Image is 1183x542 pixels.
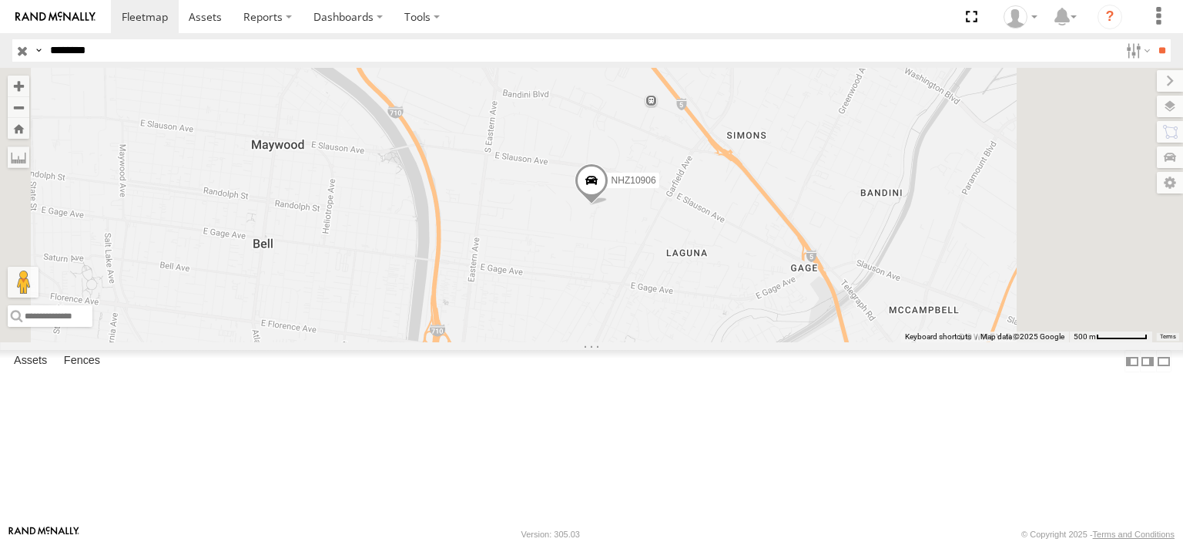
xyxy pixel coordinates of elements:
button: Zoom out [8,96,29,118]
img: rand-logo.svg [15,12,96,22]
span: 500 m [1074,332,1096,341]
label: Search Query [32,39,45,62]
label: Dock Summary Table to the Left [1124,350,1140,372]
span: NHZ10906 [612,175,656,186]
div: Zulema McIntosch [998,5,1043,29]
button: Keyboard shortcuts [905,332,971,342]
label: Map Settings [1157,172,1183,194]
label: Measure [8,146,29,168]
button: Map Scale: 500 m per 63 pixels [1069,332,1152,342]
label: Search Filter Options [1120,39,1153,62]
button: Zoom Home [8,118,29,139]
label: Fences [56,351,108,372]
button: Drag Pegman onto the map to open Street View [8,267,39,298]
i: ? [1098,5,1122,29]
label: Assets [6,351,55,372]
a: Terms [1160,333,1176,339]
label: Dock Summary Table to the Right [1140,350,1155,372]
div: © Copyright 2025 - [1021,530,1175,539]
label: Hide Summary Table [1156,350,1171,372]
a: Terms and Conditions [1093,530,1175,539]
div: Version: 305.03 [521,530,580,539]
button: Zoom in [8,76,29,96]
a: Visit our Website [8,527,79,542]
span: Map data ©2025 Google [980,332,1064,341]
